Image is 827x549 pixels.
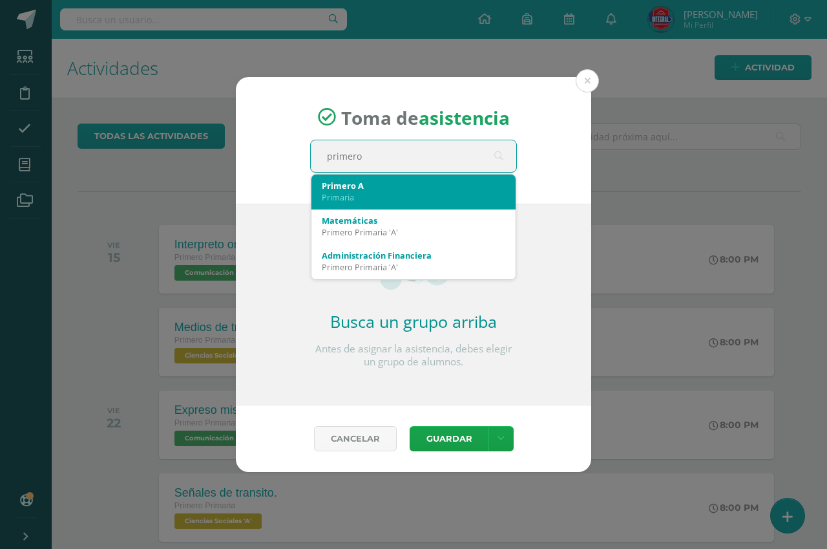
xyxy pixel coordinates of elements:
[310,343,517,369] p: Antes de asignar la asistencia, debes elegir un grupo de alumnos.
[341,105,510,129] span: Toma de
[322,215,505,226] div: Matemáticas
[322,180,505,191] div: Primero A
[322,261,505,273] div: Primero Primaria 'A'
[314,426,397,451] a: Cancelar
[576,69,599,92] button: Close (Esc)
[310,310,517,332] h2: Busca un grupo arriba
[419,105,510,129] strong: asistencia
[311,140,516,172] input: Busca un grado o sección aquí...
[322,250,505,261] div: Administración Financiera
[322,226,505,238] div: Primero Primaria 'A'
[410,426,488,451] button: Guardar
[322,191,505,203] div: Primaria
